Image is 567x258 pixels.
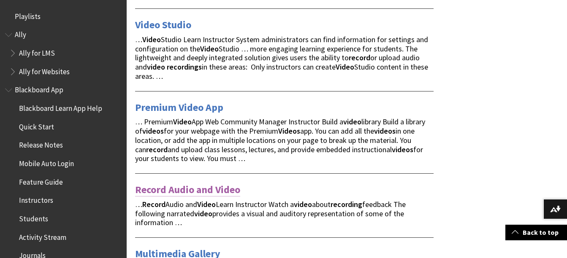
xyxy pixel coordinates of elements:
span: Blackboard Learn App Help [19,101,102,113]
span: Blackboard App [15,83,63,94]
strong: video [343,117,361,126]
span: Students [19,212,48,223]
nav: Book outline for Anthology Ally Help [5,28,122,79]
strong: videos [142,126,164,136]
span: Release Notes [19,138,63,150]
a: Video Studio [135,18,191,32]
strong: record [146,145,168,154]
strong: video [294,199,312,209]
span: Ally for LMS [19,46,55,57]
strong: recordings [167,62,202,72]
span: … Audio and Learn Instructor Watch a about feedback The following narrated provides a visual and ... [135,199,406,228]
span: Ally [15,28,26,39]
span: … Studio Learn Instructor System administrators can find information for settings and configurati... [135,35,428,81]
span: Instructors [19,193,53,205]
span: Mobile Auto Login [19,156,74,168]
strong: record [349,53,370,62]
strong: Videos [278,126,300,136]
strong: Video [200,44,219,54]
a: Premium Video App [135,101,223,114]
span: Quick Start [19,120,54,131]
span: Ally for Websites [19,64,70,76]
span: Playlists [15,9,41,21]
strong: Video [197,199,216,209]
strong: Record [142,199,165,209]
a: Record Audio and Video [135,183,240,196]
span: … Premium App Web Community Manager Instructor Build a library Build a library of for your webpag... [135,117,425,163]
strong: Video [336,62,354,72]
nav: Book outline for Playlists [5,9,122,24]
strong: videos [374,126,396,136]
strong: video [194,209,212,218]
span: Feature Guide [19,175,63,186]
strong: Video [173,117,192,126]
a: Back to top [505,225,567,240]
strong: video [147,62,165,72]
span: Activity Stream [19,230,66,242]
strong: recording [331,199,362,209]
strong: videos [392,145,413,154]
strong: Video [142,35,161,44]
